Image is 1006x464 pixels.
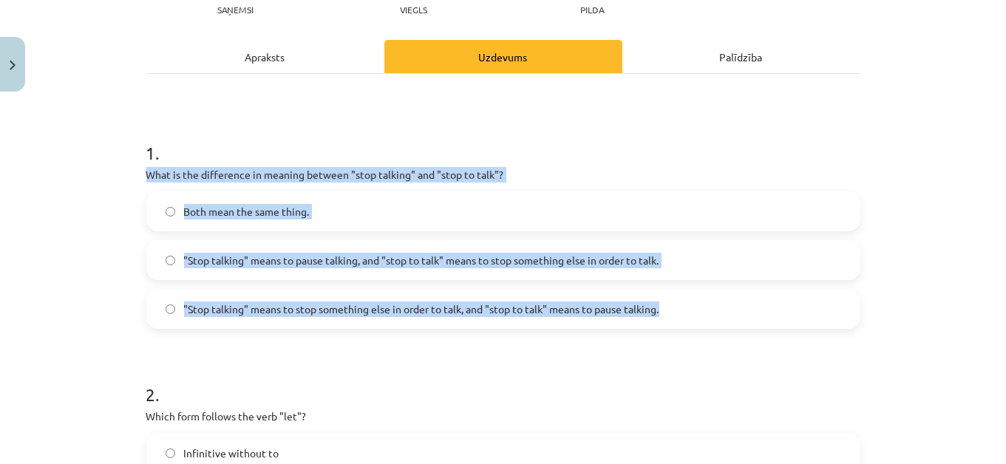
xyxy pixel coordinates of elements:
[580,4,604,15] p: pilda
[184,446,279,461] span: Infinitive without to
[146,358,860,404] h1: 2 .
[166,207,175,216] input: Both mean the same thing.
[166,304,175,314] input: "Stop talking" means to stop something else in order to talk, and "stop to talk" means to pause t...
[146,117,860,163] h1: 1 .
[184,204,310,219] span: Both mean the same thing.
[622,40,860,73] div: Palīdzība
[184,253,659,268] span: "Stop talking" means to pause talking, and "stop to talk" means to stop something else in order t...
[184,301,659,317] span: "Stop talking" means to stop something else in order to talk, and "stop to talk" means to pause t...
[211,4,259,15] p: Saņemsi
[166,448,175,458] input: Infinitive without to
[10,61,16,70] img: icon-close-lesson-0947bae3869378f0d4975bcd49f059093ad1ed9edebbc8119c70593378902aed.svg
[146,167,860,182] p: What is the difference in meaning between "stop talking" and "stop to talk"?
[166,256,175,265] input: "Stop talking" means to pause talking, and "stop to talk" means to stop something else in order t...
[146,409,860,424] p: Which form follows the verb "let"?
[384,40,622,73] div: Uzdevums
[146,40,384,73] div: Apraksts
[400,4,427,15] p: Viegls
